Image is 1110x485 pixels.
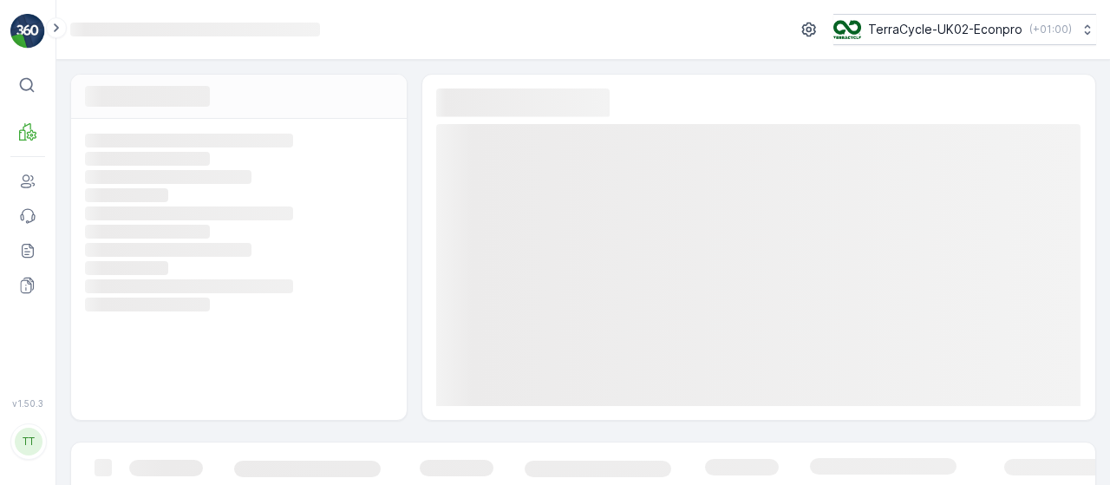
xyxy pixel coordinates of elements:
button: TT [10,412,45,471]
button: TerraCycle-UK02-Econpro(+01:00) [833,14,1096,45]
img: terracycle_logo_wKaHoWT.png [833,20,861,39]
img: logo [10,14,45,49]
span: v 1.50.3 [10,398,45,409]
p: ( +01:00 ) [1029,23,1072,36]
div: TT [15,428,42,456]
p: TerraCycle-UK02-Econpro [868,21,1022,38]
